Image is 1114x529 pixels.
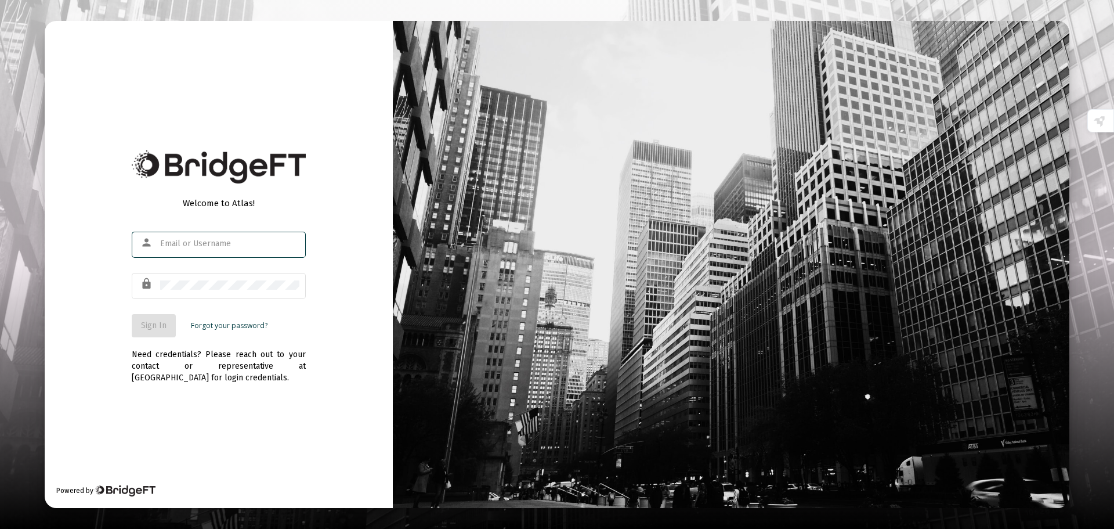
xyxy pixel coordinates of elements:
div: Powered by [56,485,155,496]
mat-icon: person [140,236,154,250]
mat-icon: lock [140,277,154,291]
div: Need credentials? Please reach out to your contact or representative at [GEOGRAPHIC_DATA] for log... [132,337,306,384]
div: Welcome to Atlas! [132,197,306,209]
span: Sign In [141,321,167,330]
a: Forgot your password? [191,320,267,332]
button: Sign In [132,314,176,337]
img: Bridge Financial Technology Logo [95,485,155,496]
img: Bridge Financial Technology Logo [132,150,306,183]
input: Email or Username [160,239,299,249]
